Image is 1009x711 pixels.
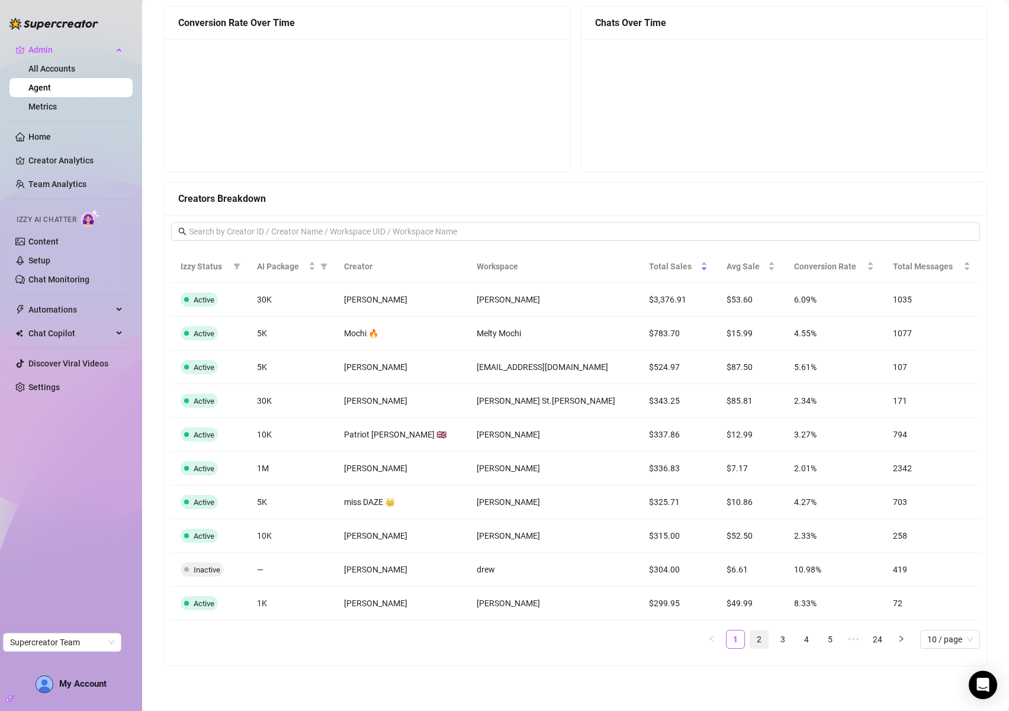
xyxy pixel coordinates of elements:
td: $524.97 [640,350,717,384]
img: Chat Copilot [15,329,23,337]
td: 171 [883,384,980,418]
a: Creator Analytics [28,151,123,170]
span: Active [194,430,214,439]
span: Patriot [PERSON_NAME] 🇬🇧 [344,430,446,439]
td: 107 [883,350,980,384]
li: 4 [797,630,816,649]
span: Supercreator Team [10,633,114,651]
span: Active [194,295,214,304]
td: 5.61% [785,350,883,384]
td: 4.27% [785,485,883,519]
td: $304.00 [640,553,717,587]
span: Active [194,329,214,338]
div: Open Intercom Messenger [969,671,997,699]
td: $7.17 [717,452,785,485]
span: Inactive [194,565,220,574]
th: AI Package [248,250,335,283]
td: 1035 [883,283,980,317]
span: Active [194,532,214,541]
td: 5K [248,350,335,384]
td: $336.83 [640,452,717,485]
span: Izzy AI Chatter [17,214,76,226]
span: filter [231,258,243,275]
span: [PERSON_NAME] [344,362,407,372]
span: [PERSON_NAME] [344,295,407,304]
td: $315.00 [640,519,717,553]
div: Page Size [920,630,980,649]
td: 1M [248,452,335,485]
li: 1 [726,630,745,649]
span: Admin [28,40,113,59]
td: $337.86 [640,418,717,452]
span: [PERSON_NAME] [344,396,407,406]
td: 8.33% [785,587,883,620]
td: $343.25 [640,384,717,418]
td: 5K [248,485,335,519]
li: Next Page [892,630,911,649]
td: $15.99 [717,317,785,350]
span: Total Sales [649,260,698,273]
a: Home [28,132,51,141]
td: 794 [883,418,980,452]
td: $85.81 [717,384,785,418]
a: 2 [750,630,768,648]
td: 30K [248,283,335,317]
span: left [708,635,715,642]
span: [PERSON_NAME] [344,599,407,608]
span: [PERSON_NAME] [477,430,540,439]
td: $52.50 [717,519,785,553]
span: [PERSON_NAME] [344,531,407,541]
th: Conversion Rate [785,250,883,283]
a: Agent [28,83,51,92]
button: left [702,630,721,649]
td: 10K [248,519,335,553]
span: [PERSON_NAME] St.[PERSON_NAME] [477,396,615,406]
span: Melty Mochi [477,329,521,338]
span: Chat Copilot [28,324,113,343]
span: [EMAIL_ADDRESS][DOMAIN_NAME] [477,362,608,372]
td: 6.09% [785,283,883,317]
span: Active [194,498,214,507]
a: Team Analytics [28,179,86,189]
span: [PERSON_NAME] [477,464,540,473]
td: $12.99 [717,418,785,452]
img: logo-BBDzfeDw.svg [9,18,98,30]
td: $299.95 [640,587,717,620]
li: 2 [750,630,769,649]
span: AI Package [257,260,307,273]
img: AD_cMMTxCeTpmN1d5MnKJ1j-_uXZCpTKapSSqNGg4PyXtR_tCW7gZXTNmFz2tpVv9LSyNV7ff1CaS4f4q0HLYKULQOwoM5GQR... [36,676,53,693]
span: Active [194,363,214,372]
td: $6.61 [717,553,785,587]
input: Search by Creator ID / Creator Name / Workspace UID / Workspace Name [189,225,963,238]
span: [PERSON_NAME] [477,599,540,608]
td: 30K [248,384,335,418]
span: 10 / page [927,630,973,648]
td: 10K [248,418,335,452]
td: 10.98% [785,553,883,587]
a: 24 [869,630,886,648]
button: right [892,630,911,649]
a: All Accounts [28,64,75,73]
td: 703 [883,485,980,519]
span: Avg Sale [727,260,766,273]
span: Active [194,397,214,406]
th: Total Messages [883,250,980,283]
li: Next 5 Pages [844,630,863,649]
span: [PERSON_NAME] [344,464,407,473]
li: 24 [868,630,887,649]
span: drew [477,565,495,574]
td: 2.34% [785,384,883,418]
td: $87.50 [717,350,785,384]
td: $3,376.91 [640,283,717,317]
span: miss DAZE 👑 [344,497,395,507]
a: Content [28,237,59,246]
span: filter [320,263,327,270]
td: 2.33% [785,519,883,553]
th: Creator [335,250,467,283]
span: [PERSON_NAME] [477,295,540,304]
span: My Account [59,678,107,689]
span: Active [194,464,214,473]
span: Automations [28,300,113,319]
span: filter [233,263,240,270]
img: AI Chatter [81,210,99,227]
